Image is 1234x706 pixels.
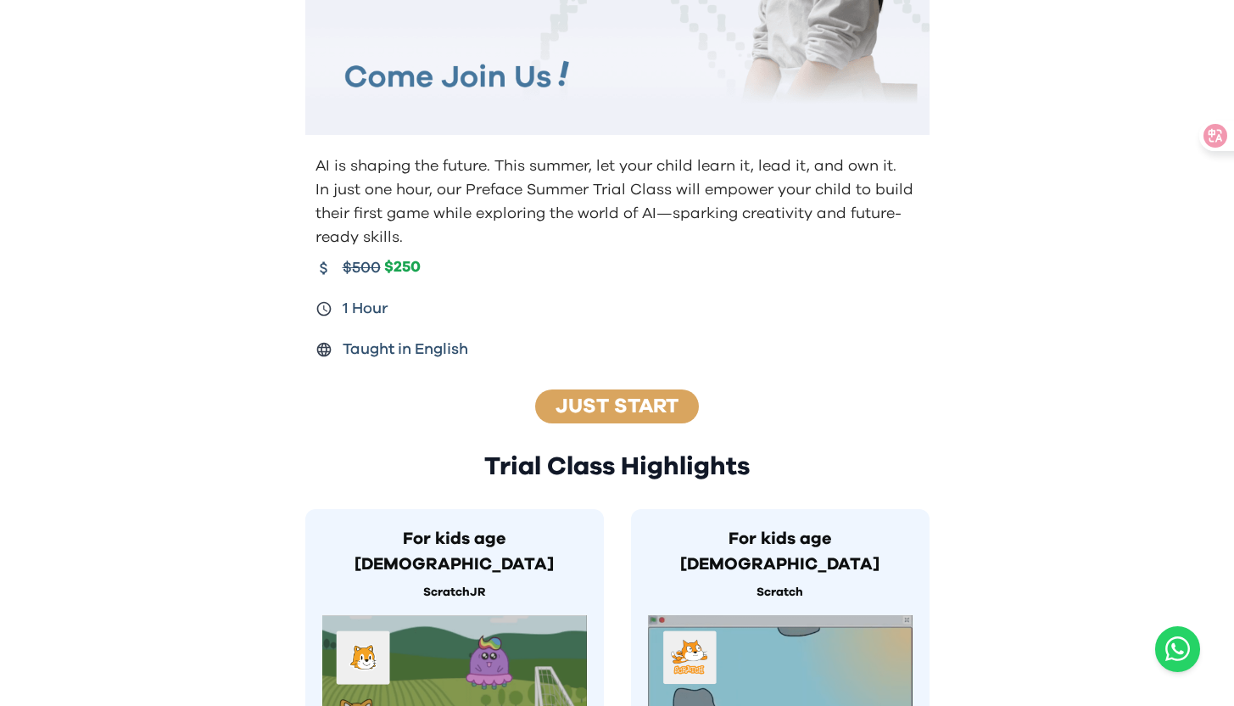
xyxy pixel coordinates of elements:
[322,526,587,577] h3: For kids age [DEMOGRAPHIC_DATA]
[305,451,930,482] h2: Trial Class Highlights
[343,256,381,280] span: $500
[384,258,421,277] span: $250
[343,338,468,361] span: Taught in English
[530,389,704,424] button: Just Start
[648,584,913,602] p: Scratch
[322,584,587,602] p: ScratchJR
[648,526,913,577] h3: For kids age [DEMOGRAPHIC_DATA]
[556,396,678,417] a: Just Start
[315,154,923,178] p: AI is shaping the future. This summer, let your child learn it, lead it, and own it.
[343,297,388,321] span: 1 Hour
[315,178,923,249] p: In just one hour, our Preface Summer Trial Class will empower your child to build their first gam...
[1155,626,1200,672] button: Open WhatsApp chat
[1155,626,1200,672] a: Chat with us on WhatsApp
